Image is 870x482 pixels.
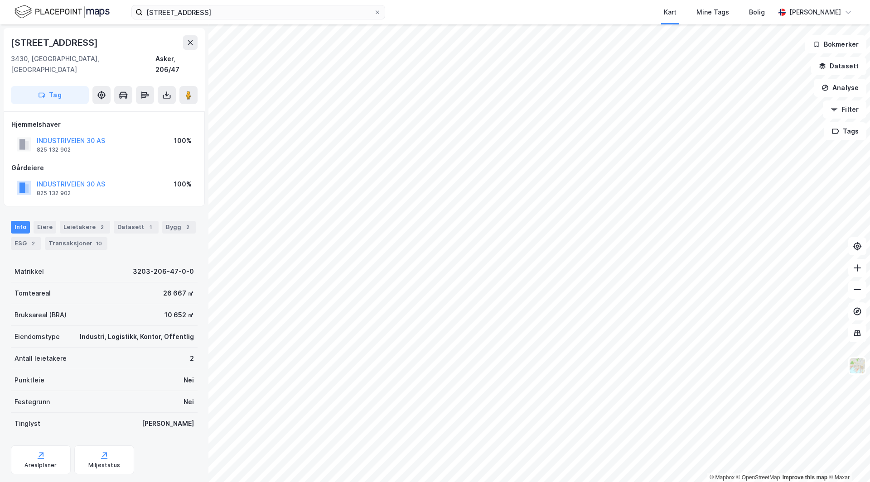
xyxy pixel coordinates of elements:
[183,223,192,232] div: 2
[11,86,89,104] button: Tag
[163,288,194,299] div: 26 667 ㎡
[114,221,159,234] div: Datasett
[14,331,60,342] div: Eiendomstype
[190,353,194,364] div: 2
[749,7,765,18] div: Bolig
[14,375,44,386] div: Punktleie
[45,237,107,250] div: Transaksjoner
[14,266,44,277] div: Matrikkel
[814,79,866,97] button: Analyse
[11,119,197,130] div: Hjemmelshaver
[146,223,155,232] div: 1
[37,190,71,197] div: 825 132 902
[14,288,51,299] div: Tomteareal
[34,221,56,234] div: Eiere
[11,53,155,75] div: 3430, [GEOGRAPHIC_DATA], [GEOGRAPHIC_DATA]
[696,7,729,18] div: Mine Tags
[184,375,194,386] div: Nei
[174,135,192,146] div: 100%
[11,221,30,234] div: Info
[88,462,120,469] div: Miljøstatus
[825,439,870,482] iframe: Chat Widget
[94,239,104,248] div: 10
[664,7,677,18] div: Kart
[143,5,374,19] input: Søk på adresse, matrikkel, gårdeiere, leietakere eller personer
[142,418,194,429] div: [PERSON_NAME]
[14,310,67,320] div: Bruksareal (BRA)
[162,221,196,234] div: Bygg
[184,396,194,407] div: Nei
[825,439,870,482] div: Kontrollprogram for chat
[849,357,866,374] img: Z
[97,223,106,232] div: 2
[164,310,194,320] div: 10 652 ㎡
[824,122,866,140] button: Tags
[823,100,866,119] button: Filter
[37,146,71,153] div: 825 132 902
[783,474,827,481] a: Improve this map
[11,162,197,173] div: Gårdeiere
[14,4,110,20] img: logo.f888ab2527a4732fd821a326f86c7f29.svg
[14,396,50,407] div: Festegrunn
[14,418,40,429] div: Tinglyst
[11,237,41,250] div: ESG
[24,462,57,469] div: Arealplaner
[29,239,38,248] div: 2
[174,179,192,190] div: 100%
[60,221,110,234] div: Leietakere
[710,474,735,481] a: Mapbox
[133,266,194,277] div: 3203-206-47-0-0
[80,331,194,342] div: Industri, Logistikk, Kontor, Offentlig
[736,474,780,481] a: OpenStreetMap
[789,7,841,18] div: [PERSON_NAME]
[155,53,198,75] div: Asker, 206/47
[811,57,866,75] button: Datasett
[11,35,100,50] div: [STREET_ADDRESS]
[805,35,866,53] button: Bokmerker
[14,353,67,364] div: Antall leietakere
